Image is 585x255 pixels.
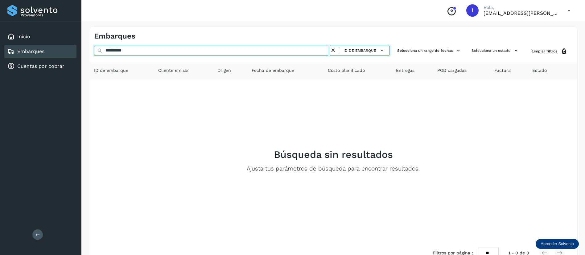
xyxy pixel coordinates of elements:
[17,34,30,39] a: Inicio
[158,67,189,74] span: Cliente emisor
[4,30,76,43] div: Inicio
[395,46,464,56] button: Selecciona un rango de fechas
[4,60,76,73] div: Cuentas por cobrar
[437,67,467,74] span: POD cargadas
[17,48,44,54] a: Embarques
[469,46,522,56] button: Selecciona un estado
[21,13,74,17] p: Proveedores
[94,32,135,41] h4: Embarques
[484,5,558,10] p: Hola,
[494,67,511,74] span: Factura
[532,67,547,74] span: Estado
[344,48,376,53] span: ID de embarque
[217,67,231,74] span: Origen
[274,149,393,160] h2: Búsqueda sin resultados
[396,67,414,74] span: Entregas
[17,63,64,69] a: Cuentas por cobrar
[536,239,579,249] div: Aprender Solvento
[4,45,76,58] div: Embarques
[484,10,558,16] p: lauraamalia.castillo@xpertal.com
[532,48,557,54] span: Limpiar filtros
[328,67,365,74] span: Costo planificado
[247,165,420,172] p: Ajusta tus parámetros de búsqueda para encontrar resultados.
[527,46,572,57] button: Limpiar filtros
[94,67,128,74] span: ID de embarque
[252,67,294,74] span: Fecha de embarque
[541,241,574,246] p: Aprender Solvento
[342,46,387,55] button: ID de embarque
